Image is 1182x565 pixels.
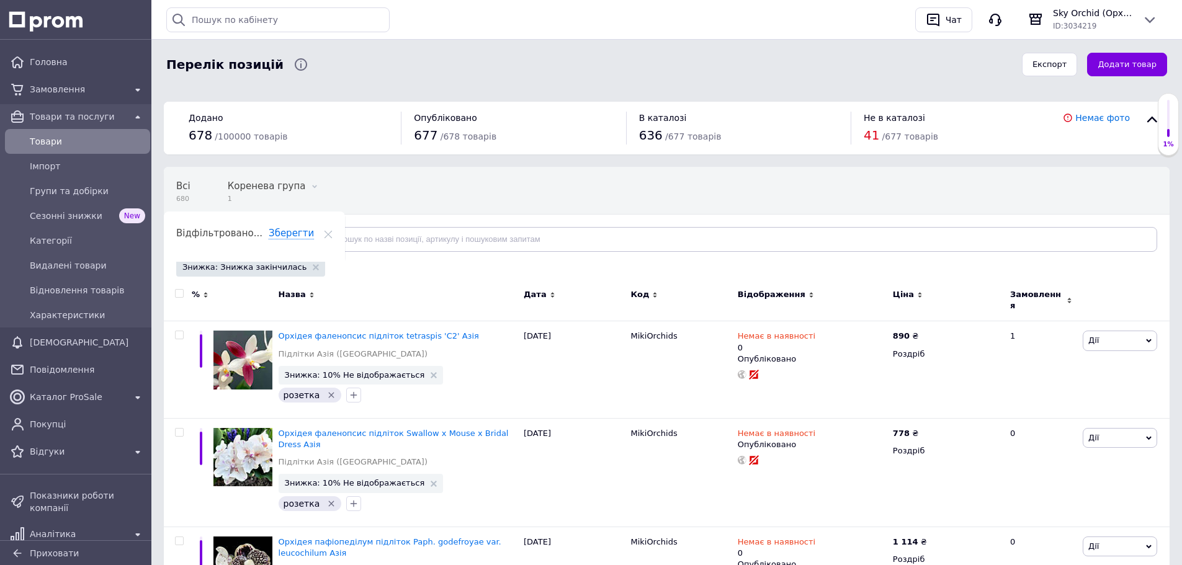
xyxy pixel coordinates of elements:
[738,331,815,353] div: 0
[192,289,200,300] span: %
[738,536,815,559] div: 0
[279,537,501,558] a: Орхідея пафіопеділум підліток Paph. godefroyae var. leucochilum Азія
[30,160,145,172] span: Імпорт
[738,289,805,300] span: Відображення
[738,429,815,442] span: Немає в наявності
[213,331,272,389] img: Орхидея фаленопсис подросток tetraspis 'C2' Азия
[414,128,437,143] span: 677
[630,537,677,546] span: MikiOrchids
[30,489,145,514] span: Показники роботи компанії
[166,56,284,74] span: Перелік позицій
[738,537,815,550] span: Немає в наявності
[893,445,1000,456] div: Роздріб
[176,194,190,203] span: 680
[630,289,649,300] span: Код
[893,536,927,548] div: ₴
[30,185,145,197] span: Групи та добірки
[1010,289,1063,311] span: Замовлення
[279,349,428,360] a: Підлітки Азія ([GEOGRAPHIC_DATA])
[228,194,306,203] span: 1
[915,7,972,32] button: Чат
[182,262,307,273] span: Знижка: Знижка закінчилась
[1158,140,1178,149] div: 1%
[864,128,879,143] span: 41
[893,331,918,342] div: ₴
[30,548,79,558] span: Приховати
[738,331,815,344] span: Немає в наявності
[943,11,964,29] div: Чат
[30,110,125,123] span: Товари та послуги
[30,56,145,68] span: Головна
[189,128,212,143] span: 678
[269,228,314,239] span: Зберегти
[279,331,479,340] a: Орхідея фаленопсис підліток tetraspis 'C2' Азія
[521,321,627,419] div: [DATE]
[166,7,390,32] input: Пошук по кабінету
[189,113,223,123] span: Додано
[1075,113,1130,123] a: Немає фото
[893,429,910,438] b: 778
[630,429,677,438] span: MikiOrchids
[285,371,425,379] span: Знижка: 10% Не відображається
[738,354,887,365] div: Опубліковано
[315,227,1157,252] input: Пошук по назві позиції, артикулу і пошуковим запитам
[30,309,145,321] span: Характеристики
[279,429,509,449] a: Орхідея фаленопсис підліток Swallow x Mouse x Bridal Dress Азія
[524,289,547,300] span: Дата
[30,234,145,247] span: Категорії
[1088,541,1099,551] span: Дії
[30,336,145,349] span: [DEMOGRAPHIC_DATA]
[893,289,914,300] span: Ціна
[176,180,190,192] span: Всі
[30,528,125,540] span: Аналітика
[176,228,262,239] span: Відфільтровано...
[738,439,887,450] div: Опубліковано
[30,418,145,430] span: Покупці
[864,113,925,123] span: Не в каталозі
[665,131,721,141] span: / 677 товарів
[1003,321,1080,419] div: 1
[213,428,272,487] img: Орхидея фаленопсис подросток Swallow x Mouse x Bridal Dress Азия
[1087,53,1167,77] button: Додати товар
[119,208,145,223] span: New
[630,331,677,340] span: MikiOrchids
[1053,22,1096,30] span: ID: 3034219
[639,128,663,143] span: 636
[639,113,687,123] span: В каталозі
[30,391,125,403] span: Каталог ProSale
[893,428,918,439] div: ₴
[1003,418,1080,527] div: 0
[30,259,145,272] span: Видалені товари
[30,135,145,148] span: Товари
[893,537,918,546] b: 1 114
[893,331,910,340] b: 890
[228,180,306,192] span: Коренева група
[1053,7,1132,19] span: Sky Orchid (Орхидеи и сопутствующие товары)
[1088,433,1099,442] span: Дії
[893,554,1000,565] div: Роздріб
[1022,53,1078,77] button: Експорт
[215,131,287,141] span: / 100000 товарів
[285,479,425,487] span: Знижка: 10% Не відображається
[30,210,114,222] span: Сезонні знижки
[279,289,306,300] span: Назва
[30,363,145,376] span: Повідомлення
[893,349,1000,360] div: Роздріб
[326,390,336,400] svg: Видалити мітку
[284,499,320,509] span: розетка
[30,445,125,458] span: Відгуки
[1088,336,1099,345] span: Дії
[521,418,627,527] div: [DATE]
[414,113,477,123] span: Опубліковано
[279,456,428,468] a: Підлітки Азія ([GEOGRAPHIC_DATA])
[326,499,336,509] svg: Видалити мітку
[882,131,938,141] span: / 677 товарів
[441,131,496,141] span: / 678 товарів
[30,284,145,296] span: Відновлення товарів
[284,390,320,400] span: розетка
[30,83,125,96] span: Замовлення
